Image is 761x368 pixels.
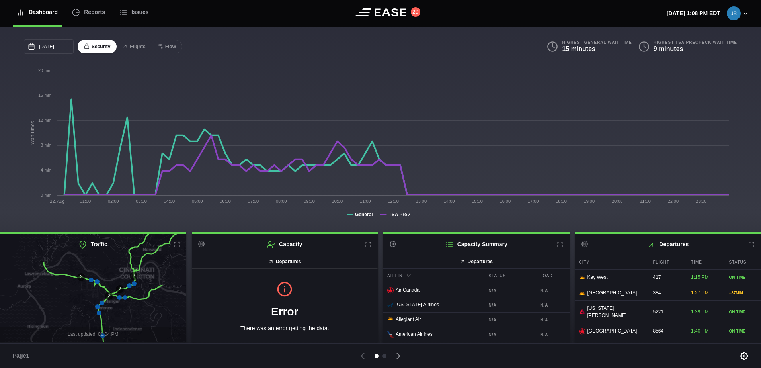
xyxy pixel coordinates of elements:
[444,199,455,204] text: 14:00
[388,199,399,204] text: 12:00
[116,285,124,293] div: 2
[489,288,531,294] b: N/A
[654,45,683,52] b: 9 minutes
[536,269,569,283] div: Load
[388,212,411,217] tspan: TSA Pre✓
[205,324,365,333] p: There was an error getting the data.
[276,199,287,204] text: 08:00
[151,40,182,54] button: Flow
[80,199,91,204] text: 01:00
[41,168,51,172] tspan: 4 min
[332,199,343,204] text: 10:00
[528,199,539,204] text: 17:00
[696,199,707,204] text: 23:00
[30,121,35,145] tspan: Wait Times
[729,274,757,280] div: ON TIME
[649,270,685,285] div: 417
[116,40,152,54] button: Flights
[691,274,709,280] span: 1:15 PM
[556,199,567,204] text: 18:00
[668,199,679,204] text: 22:00
[304,199,315,204] text: 09:00
[584,199,595,204] text: 19:00
[727,6,741,20] img: be0d2eec6ce3591e16d61ee7af4da0ae
[108,199,119,204] text: 02:00
[472,199,483,204] text: 15:00
[691,290,709,296] span: 1:27 PM
[562,40,632,45] b: Highest General Wait Time
[562,45,595,52] b: 15 minutes
[612,199,623,204] text: 20:00
[41,193,51,198] tspan: 0 min
[396,331,433,337] span: American Airlines
[38,93,51,98] tspan: 16 min
[691,309,709,315] span: 1:39 PM
[649,285,685,300] div: 384
[691,328,709,334] span: 1:40 PM
[396,317,421,322] span: Allegiant Air
[667,9,720,18] p: [DATE] 1:08 PM EDT
[248,199,259,204] text: 07:00
[640,199,651,204] text: 21:00
[540,332,565,338] b: N/A
[396,287,420,293] span: Air Canada
[729,328,757,334] div: ON TIME
[540,288,565,294] b: N/A
[136,199,147,204] text: 03:00
[416,199,427,204] text: 13:00
[587,289,637,296] span: [GEOGRAPHIC_DATA]
[485,269,535,283] div: Status
[687,255,723,269] div: Time
[649,323,685,339] div: 8564
[360,199,371,204] text: 11:00
[587,327,637,335] span: [GEOGRAPHIC_DATA]
[649,339,685,354] div: 1329
[489,332,531,338] b: N/A
[192,199,203,204] text: 05:00
[729,290,757,296] div: + 37 MIN
[500,199,511,204] text: 16:00
[540,317,565,323] b: N/A
[220,199,231,204] text: 06:00
[540,302,565,308] b: N/A
[105,292,113,300] div: 2
[355,212,373,217] tspan: General
[192,234,378,255] h2: Capacity
[192,255,378,269] button: Departures
[396,302,439,307] span: [US_STATE] Airlines
[38,118,51,123] tspan: 12 min
[38,68,51,73] tspan: 20 min
[649,255,685,269] div: Flight
[587,274,608,281] span: Key West
[383,255,570,269] button: Departures
[489,302,531,308] b: N/A
[13,352,33,360] span: Page 1
[654,40,737,45] b: Highest TSA PreCheck Wait Time
[587,305,643,319] span: [US_STATE][PERSON_NAME]
[130,272,138,280] div: 2
[164,199,175,204] text: 04:00
[383,234,570,255] h2: Capacity Summary
[77,273,85,281] div: 2
[411,7,420,17] button: 20
[50,199,64,204] tspan: 22. Aug
[205,303,365,320] h1: Error
[78,40,117,54] button: Security
[649,304,685,319] div: 5221
[383,269,483,283] div: Airline
[729,309,757,315] div: ON TIME
[489,317,531,323] b: N/A
[575,255,647,269] div: City
[41,143,51,147] tspan: 8 min
[24,39,74,54] input: mm/dd/yyyy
